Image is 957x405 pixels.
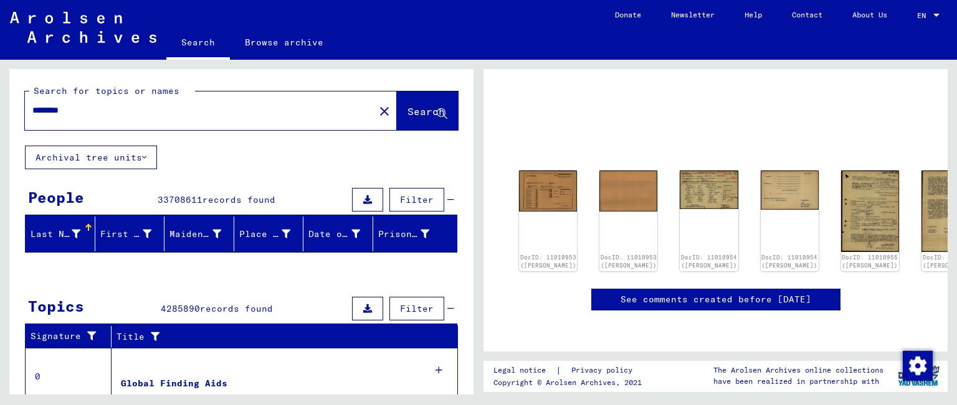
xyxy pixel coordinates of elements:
span: EN [917,11,931,20]
span: 33708611 [158,194,202,205]
mat-header-cell: Prisoner # [373,216,457,251]
mat-icon: close [377,104,392,119]
a: DocID: 11010954 ([PERSON_NAME]) [681,254,737,269]
div: First Name [100,224,168,244]
img: 002.jpg [761,170,819,210]
img: 002.jpg [599,170,657,212]
p: The Arolsen Archives online collections [713,365,883,376]
div: First Name [100,228,152,241]
button: Filter [389,297,444,320]
button: Archival tree units [25,146,157,169]
div: Title [117,330,433,343]
span: records found [202,194,275,205]
div: Maiden Name [169,224,237,244]
div: Place of Birth [239,228,291,241]
div: | [493,364,647,377]
div: Signature [31,327,114,347]
img: Change consent [903,351,933,381]
img: yv_logo.png [895,360,942,391]
img: 001.jpg [841,170,899,253]
button: Filter [389,188,444,212]
mat-header-cell: Place of Birth [234,216,304,251]
span: records found [200,303,273,314]
span: Filter [400,303,434,314]
img: 001.jpg [680,170,738,210]
mat-header-cell: First Name [95,216,165,251]
div: Date of Birth [308,224,376,244]
button: Search [397,91,458,130]
div: Topics [28,295,84,317]
td: 0 [26,348,112,405]
div: Place of Birth [239,224,307,244]
div: Maiden Name [169,228,221,241]
mat-header-cell: Maiden Name [164,216,234,251]
div: Global Finding Aids [121,377,227,390]
a: Search [166,27,230,60]
div: Date of Birth [308,228,360,241]
img: 001.jpg [519,170,577,212]
div: Last Name [31,224,96,244]
img: Arolsen_neg.svg [10,12,156,43]
a: Privacy policy [561,364,647,377]
a: DocID: 11010954 ([PERSON_NAME]) [761,254,817,269]
span: 4285890 [161,303,200,314]
a: Legal notice [493,364,556,377]
mat-label: Search for topics or names [34,85,179,96]
div: Prisoner # [378,228,430,241]
a: DocID: 11010955 ([PERSON_NAME]) [842,254,898,269]
mat-header-cell: Last Name [26,216,95,251]
p: have been realized in partnership with [713,376,883,387]
a: DocID: 11010953 ([PERSON_NAME]) [520,254,576,269]
p: Copyright © Arolsen Archives, 2021 [493,377,647,388]
a: Browse archive [230,27,338,57]
span: Search [407,105,445,118]
button: Clear [372,98,397,123]
span: Filter [400,194,434,205]
div: Last Name [31,228,80,241]
div: Prisoner # [378,224,445,244]
a: DocID: 11010953 ([PERSON_NAME]) [601,254,657,269]
div: People [28,186,84,208]
mat-header-cell: Date of Birth [303,216,373,251]
div: Title [117,327,445,347]
div: Signature [31,330,102,343]
a: See comments created before [DATE] [621,293,811,306]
